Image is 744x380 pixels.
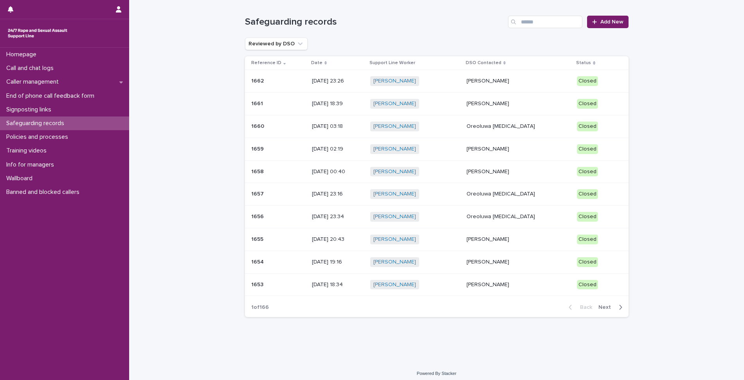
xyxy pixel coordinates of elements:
p: Oreoluwa [MEDICAL_DATA] [467,123,571,130]
p: Banned and blocked callers [3,188,86,196]
tr: 16561656 [DATE] 23:34[PERSON_NAME] Oreoluwa [MEDICAL_DATA]Closed [245,206,629,228]
p: Homepage [3,51,43,58]
span: Next [598,305,616,310]
div: Closed [577,212,598,222]
p: Info for managers [3,161,60,168]
a: [PERSON_NAME] [373,78,416,84]
a: Powered By Stacker [417,371,456,376]
h1: Safeguarding records [245,16,505,28]
p: [PERSON_NAME] [467,146,571,152]
p: [DATE] 23:16 [312,191,364,197]
tr: 16601660 [DATE] 03:18[PERSON_NAME] Oreoluwa [MEDICAL_DATA]Closed [245,115,629,138]
p: Training videos [3,147,53,154]
p: Date [311,59,322,67]
p: [DATE] 03:18 [312,123,364,130]
p: 1 of 166 [245,298,275,317]
tr: 16621662 [DATE] 23:26[PERSON_NAME] [PERSON_NAME]Closed [245,70,629,93]
p: [PERSON_NAME] [467,259,571,265]
p: 1656 [251,212,265,220]
p: 1658 [251,167,265,175]
p: 1657 [251,189,265,197]
div: Closed [577,257,598,267]
button: Next [595,304,629,311]
p: 1662 [251,76,265,84]
div: Closed [577,99,598,109]
img: rhQMoQhaT3yELyF149Cw [6,25,69,41]
p: Oreoluwa [MEDICAL_DATA] [467,191,571,197]
p: Oreoluwa [MEDICAL_DATA] [467,213,571,220]
p: 1659 [251,144,265,152]
p: [DATE] 23:26 [312,78,364,84]
p: [PERSON_NAME] [467,100,571,107]
p: Wallboard [3,175,39,182]
p: [DATE] 02:19 [312,146,364,152]
p: [PERSON_NAME] [467,78,571,84]
tr: 16541654 [DATE] 19:16[PERSON_NAME] [PERSON_NAME]Closed [245,251,629,273]
p: Signposting links [3,106,58,113]
button: Back [562,304,595,311]
p: [DATE] 00:40 [312,168,364,175]
p: Call and chat logs [3,65,60,72]
p: [DATE] 23:34 [312,213,364,220]
a: [PERSON_NAME] [373,146,416,152]
p: Reference ID [251,59,281,67]
a: [PERSON_NAME] [373,168,416,175]
a: [PERSON_NAME] [373,213,416,220]
p: [PERSON_NAME] [467,236,571,243]
p: 1660 [251,122,266,130]
tr: 16531653 [DATE] 18:34[PERSON_NAME] [PERSON_NAME]Closed [245,273,629,296]
span: Add New [600,19,623,25]
p: Safeguarding records [3,120,70,127]
p: Support Line Worker [369,59,415,67]
p: DSO Contacted [466,59,501,67]
p: Policies and processes [3,133,74,141]
tr: 16611661 [DATE] 18:39[PERSON_NAME] [PERSON_NAME]Closed [245,93,629,115]
a: [PERSON_NAME] [373,259,416,265]
p: 1655 [251,235,265,243]
a: [PERSON_NAME] [373,281,416,288]
p: Caller management [3,78,65,86]
a: [PERSON_NAME] [373,191,416,197]
p: [DATE] 18:34 [312,281,364,288]
p: [DATE] 20:43 [312,236,364,243]
div: Closed [577,122,598,131]
div: Closed [577,76,598,86]
div: Closed [577,235,598,244]
p: [DATE] 19:16 [312,259,364,265]
p: End of phone call feedback form [3,92,101,100]
tr: 16591659 [DATE] 02:19[PERSON_NAME] [PERSON_NAME]Closed [245,138,629,160]
div: Closed [577,280,598,290]
div: Closed [577,144,598,154]
span: Back [575,305,592,310]
tr: 16571657 [DATE] 23:16[PERSON_NAME] Oreoluwa [MEDICAL_DATA]Closed [245,183,629,206]
a: [PERSON_NAME] [373,236,416,243]
p: [PERSON_NAME] [467,168,571,175]
p: [DATE] 18:39 [312,100,364,107]
a: [PERSON_NAME] [373,100,416,107]
div: Closed [577,189,598,199]
p: 1661 [251,99,265,107]
tr: 16581658 [DATE] 00:40[PERSON_NAME] [PERSON_NAME]Closed [245,160,629,183]
p: 1653 [251,280,265,288]
div: Closed [577,167,598,177]
p: Status [576,59,591,67]
a: [PERSON_NAME] [373,123,416,130]
input: Search [508,16,582,28]
a: Add New [587,16,628,28]
p: [PERSON_NAME] [467,281,571,288]
tr: 16551655 [DATE] 20:43[PERSON_NAME] [PERSON_NAME]Closed [245,228,629,251]
button: Reviewed by DSO [245,38,308,50]
p: 1654 [251,257,265,265]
